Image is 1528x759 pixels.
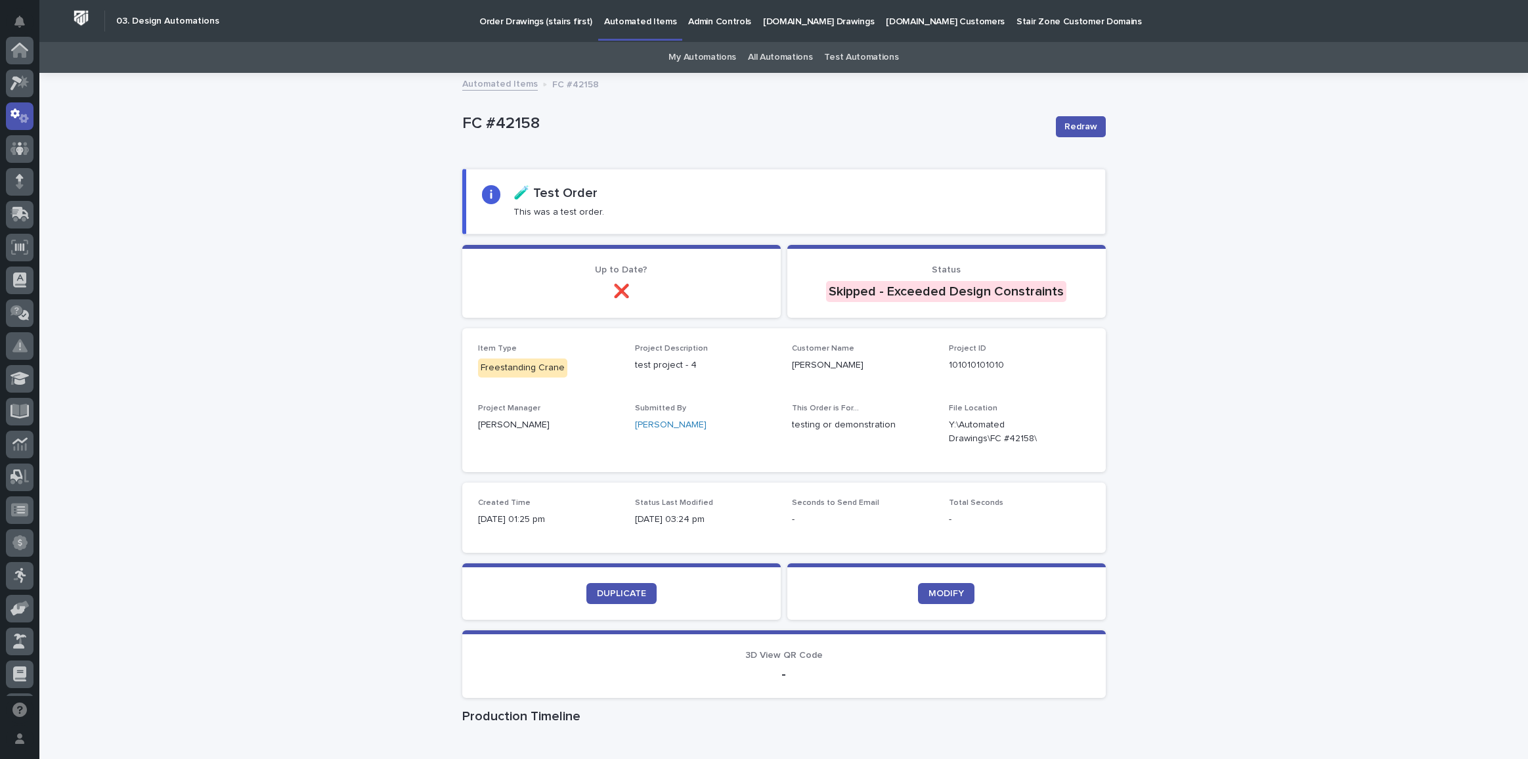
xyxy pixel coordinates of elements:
[6,8,33,35] button: Notifications
[949,345,986,353] span: Project ID
[792,358,933,372] p: [PERSON_NAME]
[6,696,33,724] button: Open support chat
[478,666,1090,682] p: -
[552,76,599,91] p: FC #42158
[668,42,736,73] a: My Automations
[478,284,765,299] p: ❌
[792,404,859,412] span: This Order is For...
[462,708,1106,724] h1: Production Timeline
[949,404,997,412] span: File Location
[918,583,974,604] a: MODIFY
[949,358,1090,372] p: 101010101010
[478,358,567,378] div: Freestanding Crane
[1064,120,1097,133] span: Redraw
[792,499,879,507] span: Seconds to Send Email
[635,499,713,507] span: Status Last Modified
[1056,116,1106,137] button: Redraw
[478,404,540,412] span: Project Manager
[462,114,1045,133] p: FC #42158
[69,6,93,30] img: Workspace Logo
[635,418,707,432] a: [PERSON_NAME]
[824,42,898,73] a: Test Automations
[748,42,812,73] a: All Automations
[792,418,933,432] p: testing or demonstration
[932,265,961,274] span: Status
[792,345,854,353] span: Customer Name
[635,358,776,372] p: test project - 4
[792,513,933,527] p: -
[462,76,538,91] a: Automated Items
[949,418,1059,446] : Y:\Automated Drawings\FC #42158\
[586,583,657,604] a: DUPLICATE
[635,404,686,412] span: Submitted By
[635,513,776,527] p: [DATE] 03:24 pm
[928,589,964,598] span: MODIFY
[116,16,219,27] h2: 03. Design Automations
[595,265,647,274] span: Up to Date?
[949,499,1003,507] span: Total Seconds
[597,589,646,598] span: DUPLICATE
[513,185,598,201] h2: 🧪 Test Order
[826,281,1066,302] div: Skipped - Exceeded Design Constraints
[478,513,619,527] p: [DATE] 01:25 pm
[949,513,1090,527] p: -
[478,499,531,507] span: Created Time
[478,345,517,353] span: Item Type
[16,16,33,37] div: Notifications
[513,206,604,218] p: This was a test order.
[478,418,619,432] p: [PERSON_NAME]
[745,651,823,660] span: 3D View QR Code
[635,345,708,353] span: Project Description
